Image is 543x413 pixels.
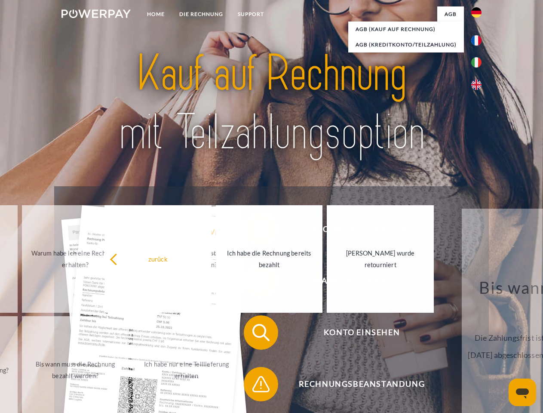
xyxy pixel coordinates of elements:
div: zurück [110,253,206,265]
div: [PERSON_NAME] wurde retourniert [332,247,429,271]
span: Rechnungsbeanstandung [256,367,467,401]
div: Ich habe nur eine Teillieferung erhalten [138,358,235,382]
img: logo-powerpay-white.svg [61,9,131,18]
div: Ich habe die Rechnung bereits bezahlt [221,247,318,271]
a: DIE RECHNUNG [172,6,230,22]
a: Home [140,6,172,22]
button: Rechnungsbeanstandung [244,367,467,401]
span: Konto einsehen [256,315,467,350]
iframe: Schaltfläche zum Öffnen des Messaging-Fensters [509,379,536,406]
a: SUPPORT [230,6,271,22]
a: AGB (Kauf auf Rechnung) [348,22,464,37]
img: qb_search.svg [250,322,272,343]
img: en [471,80,482,90]
button: Konto einsehen [244,315,467,350]
div: Warum habe ich eine Rechnung erhalten? [27,247,124,271]
div: Bis wann muss die Rechnung bezahlt werden? [27,358,124,382]
img: qb_warning.svg [250,373,272,395]
img: fr [471,35,482,46]
img: it [471,57,482,68]
a: AGB (Kreditkonto/Teilzahlung) [348,37,464,52]
img: title-powerpay_de.svg [82,41,461,165]
img: de [471,7,482,18]
a: agb [437,6,464,22]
